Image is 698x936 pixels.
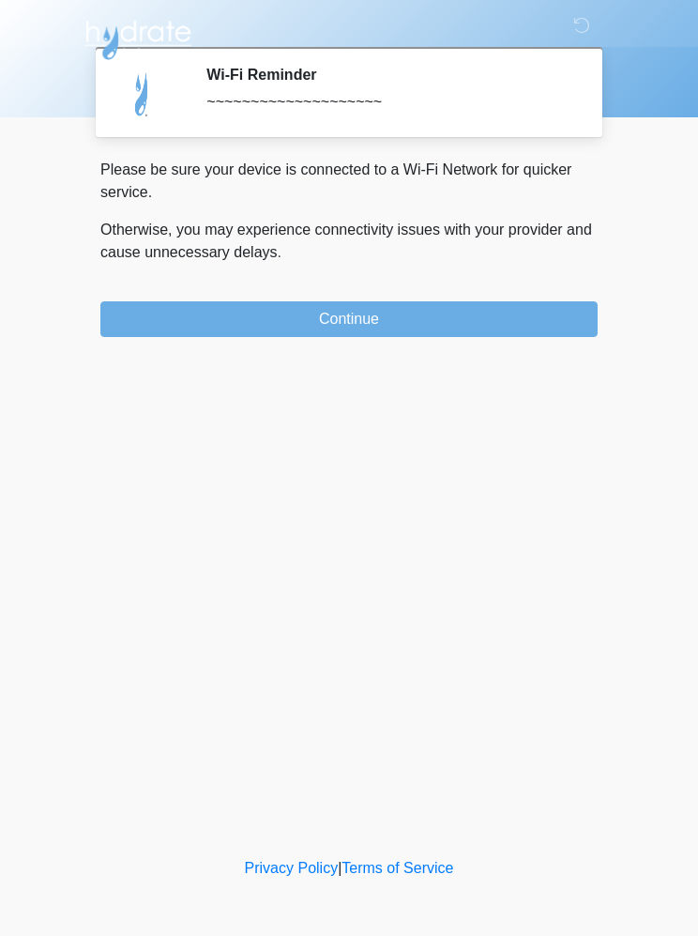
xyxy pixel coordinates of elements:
[100,219,598,264] p: Otherwise, you may experience connectivity issues with your provider and cause unnecessary delays
[206,91,569,114] div: ~~~~~~~~~~~~~~~~~~~~
[100,159,598,204] p: Please be sure your device is connected to a Wi-Fi Network for quicker service.
[114,66,171,122] img: Agent Avatar
[341,860,453,876] a: Terms of Service
[338,860,341,876] a: |
[82,14,194,61] img: Hydrate IV Bar - Flagstaff Logo
[100,301,598,337] button: Continue
[245,860,339,876] a: Privacy Policy
[278,244,281,260] span: .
